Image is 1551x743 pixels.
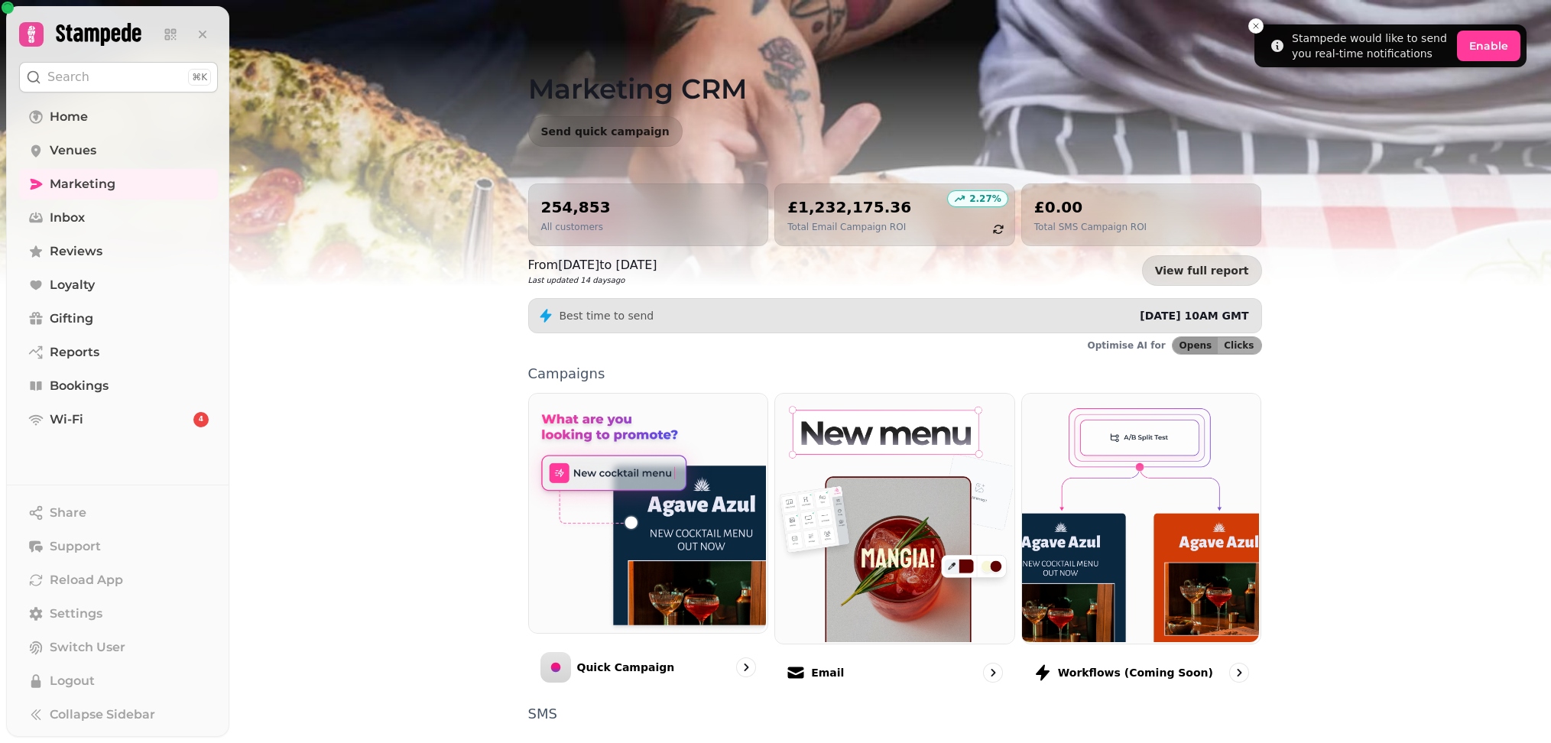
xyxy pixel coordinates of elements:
[1034,196,1147,218] h2: £0.00
[541,196,611,218] h2: 254,853
[1179,341,1212,350] span: Opens
[19,270,218,300] a: Loyalty
[19,531,218,562] button: Support
[541,221,611,233] p: All customers
[577,660,675,675] p: Quick Campaign
[528,116,683,147] button: Send quick campaign
[50,209,85,227] span: Inbox
[1058,665,1213,680] p: Workflows (coming soon)
[1021,393,1262,695] a: Workflows (coming soon)Workflows (coming soon)
[1248,18,1264,34] button: Close toast
[787,221,911,233] p: Total Email Campaign ROI
[1292,31,1451,61] div: Stampede would like to send you real-time notifications
[50,377,109,395] span: Bookings
[738,660,754,675] svg: go to
[19,135,218,166] a: Venues
[528,393,769,695] a: Quick CampaignQuick Campaign
[528,707,1262,721] p: SMS
[528,37,1262,104] h1: Marketing CRM
[50,571,123,589] span: Reload App
[50,276,95,294] span: Loyalty
[1173,337,1218,354] button: Opens
[1020,392,1260,642] img: Workflows (coming soon)
[527,392,767,631] img: Quick Campaign
[50,108,88,126] span: Home
[1034,221,1147,233] p: Total SMS Campaign ROI
[19,303,218,334] a: Gifting
[50,141,96,160] span: Venues
[19,498,218,528] button: Share
[1457,31,1520,61] button: Enable
[774,393,1015,695] a: EmailEmail
[50,638,125,657] span: Switch User
[50,410,83,429] span: Wi-Fi
[541,126,670,137] span: Send quick campaign
[19,699,218,730] button: Collapse Sidebar
[19,632,218,663] button: Switch User
[50,706,155,724] span: Collapse Sidebar
[50,504,86,522] span: Share
[19,169,218,200] a: Marketing
[188,69,211,86] div: ⌘K
[1224,341,1254,350] span: Clicks
[1142,255,1262,286] a: View full report
[1140,310,1248,322] span: [DATE] 10AM GMT
[19,404,218,435] a: Wi-Fi4
[50,310,93,328] span: Gifting
[774,392,1013,642] img: Email
[19,337,218,368] a: Reports
[528,367,1262,381] p: Campaigns
[19,236,218,267] a: Reviews
[1231,665,1247,680] svg: go to
[985,216,1011,242] button: refresh
[19,565,218,595] button: Reload App
[1088,339,1166,352] p: Optimise AI for
[985,665,1001,680] svg: go to
[1218,337,1261,354] button: Clicks
[199,414,203,425] span: 4
[19,666,218,696] button: Logout
[560,308,654,323] p: Best time to send
[50,343,99,362] span: Reports
[47,68,89,86] p: Search
[19,62,218,92] button: Search⌘K
[50,672,95,690] span: Logout
[811,665,844,680] p: Email
[19,371,218,401] a: Bookings
[19,599,218,629] a: Settings
[528,256,657,274] p: From [DATE] to [DATE]
[19,203,218,233] a: Inbox
[19,102,218,132] a: Home
[969,193,1001,205] p: 2.27 %
[50,537,101,556] span: Support
[50,242,102,261] span: Reviews
[50,605,102,623] span: Settings
[787,196,911,218] h2: £1,232,175.36
[50,175,115,193] span: Marketing
[528,274,657,286] p: Last updated 14 days ago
